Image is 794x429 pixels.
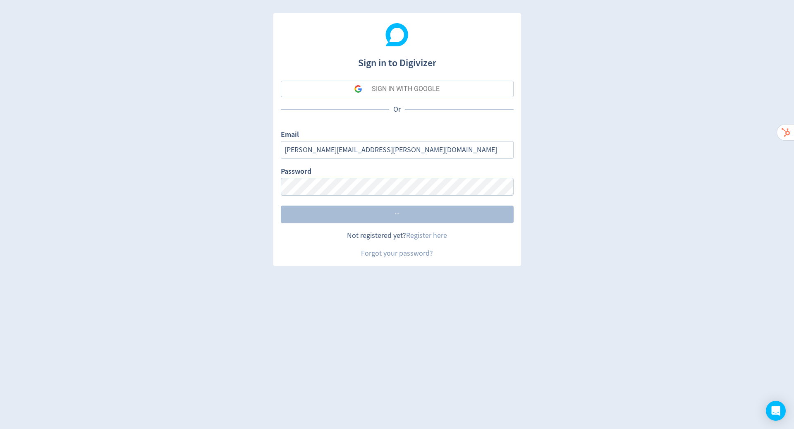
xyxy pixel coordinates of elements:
h1: Sign in to Digivizer [281,49,514,70]
label: Password [281,166,311,178]
span: · [395,211,396,218]
span: · [398,211,399,218]
div: SIGN IN WITH GOOGLE [372,81,440,97]
button: SIGN IN WITH GOOGLE [281,81,514,97]
label: Email [281,129,299,141]
a: Register here [406,231,447,240]
div: Open Intercom Messenger [766,401,786,421]
a: Forgot your password? [361,249,433,258]
img: Digivizer Logo [385,23,409,46]
button: ··· [281,206,514,223]
span: · [396,211,398,218]
div: Not registered yet? [281,230,514,241]
p: Or [389,104,405,115]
